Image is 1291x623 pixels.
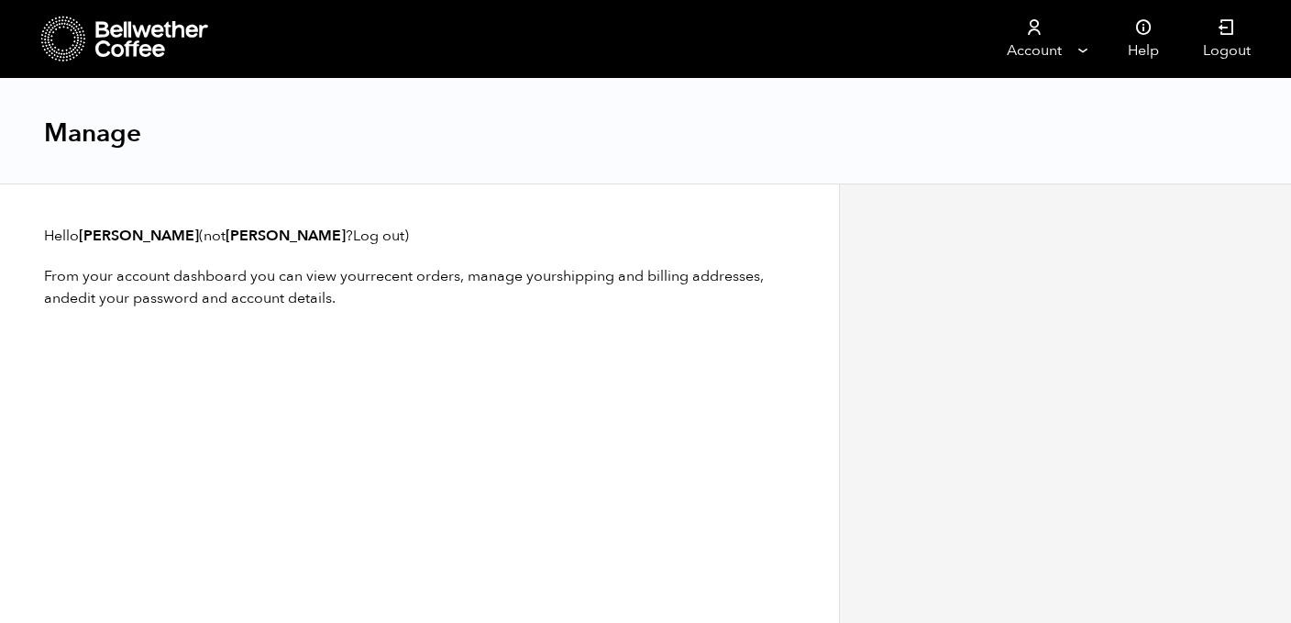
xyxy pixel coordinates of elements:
a: edit your password and account details [70,288,332,308]
p: Hello (not ? ) [44,225,795,247]
strong: [PERSON_NAME] [79,226,199,246]
h1: Manage [44,117,141,150]
a: Log out [353,226,404,246]
p: From your account dashboard you can view your , manage your , and . [44,265,795,309]
strong: [PERSON_NAME] [226,226,346,246]
a: recent orders [370,266,460,286]
a: shipping and billing addresses [557,266,760,286]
